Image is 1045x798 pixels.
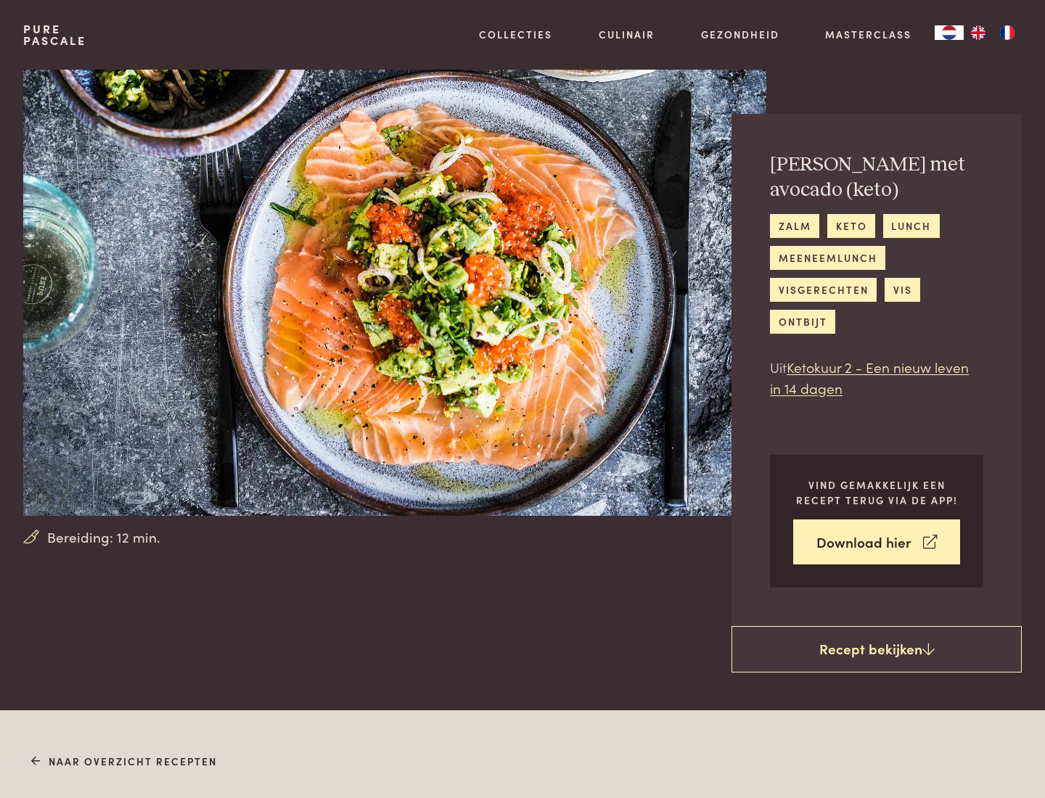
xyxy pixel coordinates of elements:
[935,25,1022,40] aside: Language selected: Nederlands
[479,27,552,42] a: Collecties
[770,246,885,270] a: meeneemlunch
[23,23,86,46] a: PurePascale
[827,214,875,238] a: keto
[770,310,835,334] a: ontbijt
[935,25,964,40] div: Language
[31,754,218,769] a: Naar overzicht recepten
[964,25,993,40] a: EN
[731,626,1022,672] a: Recept bekijken
[770,152,983,202] h2: [PERSON_NAME] met avocado (keto)
[47,527,160,548] span: Bereiding: 12 min.
[23,70,766,516] img: Rauwe zalm met avocado (keto)
[793,519,960,565] a: Download hier
[793,477,960,507] p: Vind gemakkelijk een recept terug via de app!
[770,357,969,398] a: Ketokuur 2 - Een nieuw leven in 14 dagen
[883,214,940,238] a: lunch
[885,278,920,302] a: vis
[935,25,964,40] a: NL
[770,214,819,238] a: zalm
[964,25,1022,40] ul: Language list
[993,25,1022,40] a: FR
[599,27,655,42] a: Culinair
[701,27,779,42] a: Gezondheid
[825,27,911,42] a: Masterclass
[770,278,877,302] a: visgerechten
[770,357,983,398] p: Uit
